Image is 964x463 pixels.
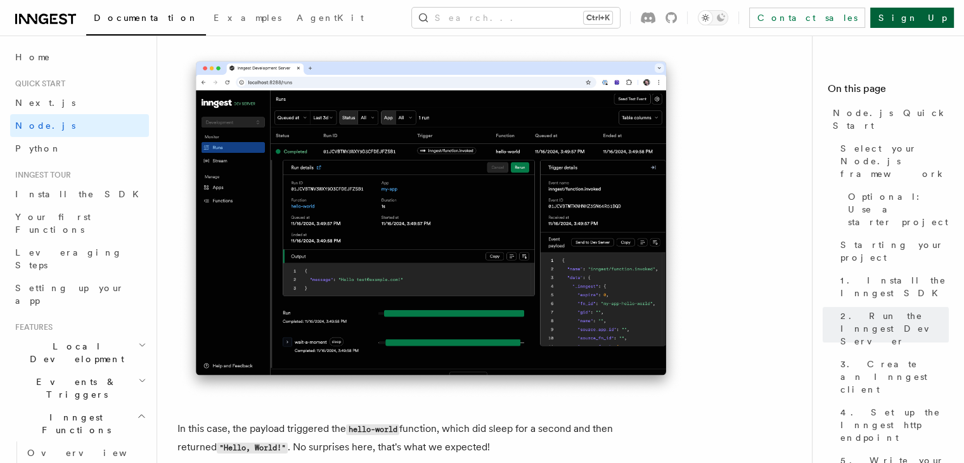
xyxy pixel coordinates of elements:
[206,4,289,34] a: Examples
[833,107,949,132] span: Node.js Quick Start
[835,269,949,304] a: 1. Install the Inngest SDK
[840,310,949,348] span: 2. Run the Inngest Dev Server
[10,340,138,365] span: Local Development
[15,283,124,306] span: Setting up your app
[15,247,122,270] span: Leveraging Steps
[840,238,949,264] span: Starting your project
[10,322,53,332] span: Features
[10,375,138,401] span: Events & Triggers
[10,183,149,205] a: Install the SDK
[840,142,949,180] span: Select your Node.js framework
[15,121,75,131] span: Node.js
[217,443,288,453] code: "Hello, World!"
[10,277,149,312] a: Setting up your app
[10,370,149,406] button: Events & Triggers
[749,8,865,28] a: Contact sales
[214,13,281,23] span: Examples
[15,143,61,153] span: Python
[843,185,949,233] a: Optional: Use a starter project
[10,137,149,160] a: Python
[10,335,149,370] button: Local Development
[15,212,91,235] span: Your first Functions
[835,401,949,449] a: 4. Set up the Inngest http endpoint
[835,233,949,269] a: Starting your project
[835,304,949,353] a: 2. Run the Inngest Dev Server
[94,13,198,23] span: Documentation
[840,358,949,396] span: 3. Create an Inngest client
[698,10,728,25] button: Toggle dark mode
[15,189,146,199] span: Install the SDK
[10,205,149,241] a: Your first Functions
[10,46,149,68] a: Home
[840,274,949,299] span: 1. Install the Inngest SDK
[840,406,949,444] span: 4. Set up the Inngest http endpoint
[412,8,620,28] button: Search...Ctrl+K
[346,424,399,435] code: hello-world
[835,353,949,401] a: 3. Create an Inngest client
[177,420,684,457] p: In this case, the payload triggered the function, which did sleep for a second and then returned ...
[10,170,71,180] span: Inngest tour
[835,137,949,185] a: Select your Node.js framework
[15,51,51,63] span: Home
[177,49,684,400] img: Inngest Dev Server web interface's runs tab with a single completed run expanded
[10,114,149,137] a: Node.js
[10,411,137,436] span: Inngest Functions
[848,190,949,228] span: Optional: Use a starter project
[10,79,65,89] span: Quick start
[828,81,949,101] h4: On this page
[828,101,949,137] a: Node.js Quick Start
[289,4,371,34] a: AgentKit
[15,98,75,108] span: Next.js
[584,11,612,24] kbd: Ctrl+K
[297,13,364,23] span: AgentKit
[27,448,158,458] span: Overview
[870,8,954,28] a: Sign Up
[10,406,149,441] button: Inngest Functions
[86,4,206,36] a: Documentation
[10,241,149,277] a: Leveraging Steps
[10,91,149,114] a: Next.js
